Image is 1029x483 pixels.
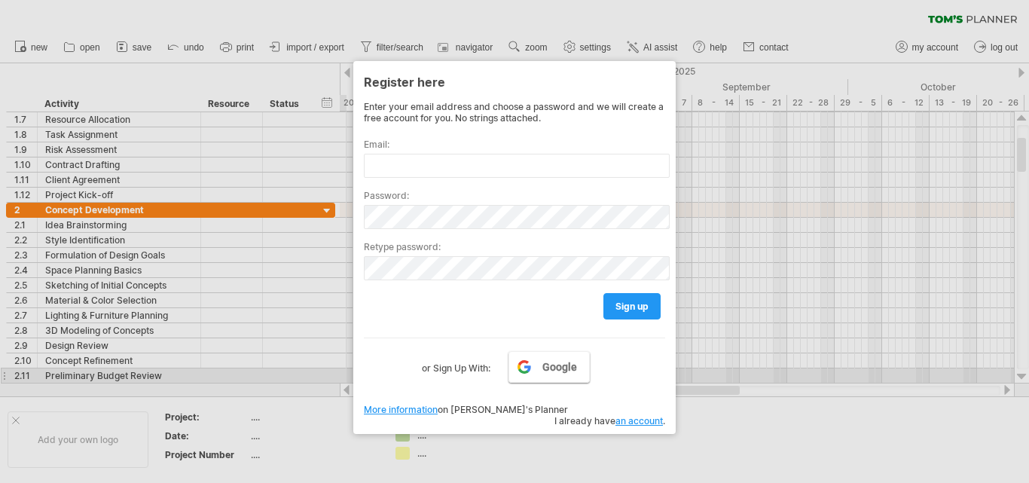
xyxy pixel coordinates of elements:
[603,293,661,319] a: sign up
[554,415,665,426] span: I already have .
[615,415,663,426] a: an account
[364,241,665,252] label: Retype password:
[364,68,665,95] div: Register here
[364,190,665,201] label: Password:
[364,404,568,415] span: on [PERSON_NAME]'s Planner
[364,404,438,415] a: More information
[542,361,577,373] span: Google
[615,301,649,312] span: sign up
[422,351,490,377] label: or Sign Up With:
[508,351,590,383] a: Google
[364,101,665,124] div: Enter your email address and choose a password and we will create a free account for you. No stri...
[364,139,665,150] label: Email:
